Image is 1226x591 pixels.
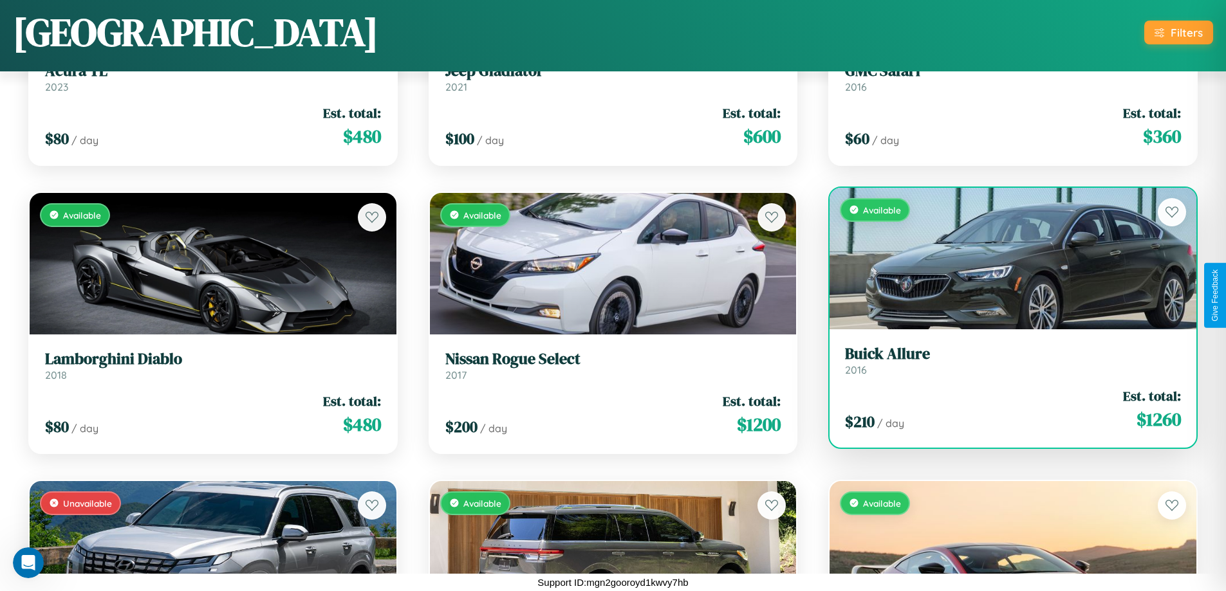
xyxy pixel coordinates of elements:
span: / day [877,417,904,430]
a: Lamborghini Diablo2018 [45,350,381,381]
p: Support ID: mgn2gooroyd1kwvy7hb [537,574,688,591]
span: 2017 [445,368,467,381]
span: $ 210 [845,411,875,432]
span: / day [480,422,507,435]
h3: Acura TL [45,62,381,80]
span: $ 200 [445,416,478,437]
span: $ 480 [343,123,381,149]
span: Available [63,210,101,221]
span: Unavailable [63,498,112,509]
span: $ 100 [445,128,474,149]
span: / day [71,422,98,435]
span: Est. total: [1123,104,1181,122]
span: / day [872,134,899,147]
span: $ 1200 [737,412,781,437]
h3: Jeep Gladiator [445,62,781,80]
span: Est. total: [723,104,781,122]
span: Est. total: [723,392,781,410]
span: Available [463,210,501,221]
span: 2018 [45,368,67,381]
span: 2016 [845,80,867,93]
span: $ 600 [743,123,781,149]
h3: Lamborghini Diablo [45,350,381,368]
span: Est. total: [323,392,381,410]
span: $ 360 [1143,123,1181,149]
span: $ 480 [343,412,381,437]
a: GMC Safari2016 [845,62,1181,93]
button: Filters [1144,21,1213,44]
span: Available [863,498,901,509]
span: Est. total: [1123,386,1181,405]
span: 2023 [45,80,68,93]
h3: Nissan Rogue Select [445,350,781,368]
span: 2021 [445,80,467,93]
span: Est. total: [323,104,381,122]
iframe: Intercom live chat [13,547,44,578]
span: $ 80 [45,128,69,149]
span: $ 1260 [1137,406,1181,432]
h3: Buick Allure [845,345,1181,363]
span: / day [477,134,504,147]
a: Jeep Gladiator2021 [445,62,781,93]
a: Acura TL2023 [45,62,381,93]
span: $ 80 [45,416,69,437]
div: Give Feedback [1211,269,1220,322]
span: / day [71,134,98,147]
span: Available [863,205,901,215]
span: $ 60 [845,128,869,149]
a: Nissan Rogue Select2017 [445,350,781,381]
a: Buick Allure2016 [845,345,1181,376]
h3: GMC Safari [845,62,1181,80]
h1: [GEOGRAPHIC_DATA] [13,6,378,59]
span: 2016 [845,363,867,376]
div: Filters [1171,26,1203,39]
span: Available [463,498,501,509]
